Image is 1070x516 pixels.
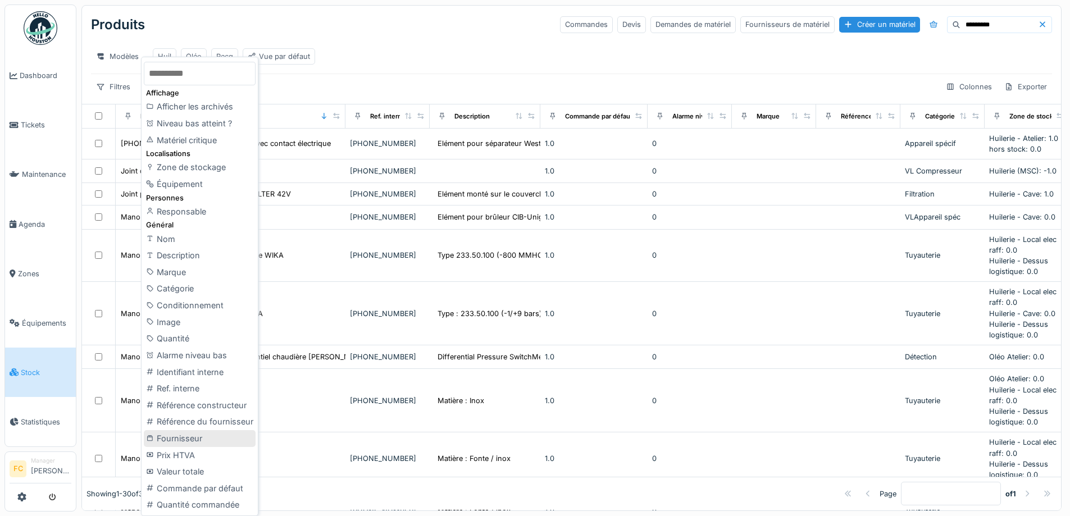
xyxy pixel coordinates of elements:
[941,79,997,95] div: Colonnes
[350,308,425,319] div: [PHONE_NUMBER]
[121,395,231,406] div: Manomètre à membrane DN 1/2'
[144,132,256,149] div: Matériel critique
[905,212,980,222] div: VLAppareil spéc
[438,212,612,222] div: Elément pour brûleur CIB-Unigas de la chaudière...
[144,330,256,347] div: Quantité
[21,120,71,130] span: Tickets
[24,11,57,45] img: Badge_color-CXgf-gQk.svg
[454,112,490,121] div: Description
[545,212,643,222] div: 1.0
[144,413,256,430] div: Référence du fournisseur
[989,320,1048,339] span: Huilerie - Dessus logistique: 0.0
[144,280,256,297] div: Catégorie
[350,395,425,406] div: [PHONE_NUMBER]
[905,138,980,149] div: Appareil spécif
[617,16,646,33] div: Devis
[144,297,256,314] div: Conditionnement
[121,351,401,362] div: Manomètre à contact à pression différentiel chaudière [PERSON_NAME] TCP1000
[22,169,71,180] span: Maintenance
[438,189,604,199] div: Elément monté sur le couvercle de filtre Niagar...
[545,189,643,199] div: 1.0
[652,138,727,149] div: 0
[144,397,256,414] div: Référence constructeur
[652,166,727,176] div: 0
[158,51,171,62] div: Huil
[652,250,727,261] div: 0
[545,166,643,176] div: 1.0
[438,453,511,464] div: Matière : Fonte / inox
[144,463,256,480] div: Valeur totale
[248,51,310,62] div: Vue par défaut
[144,115,256,132] div: Niveau bas atteint ?
[438,308,564,319] div: Type : 233.50.100 (-1/+9 bars) G1/2B
[989,257,1048,276] span: Huilerie - Dessus logistique: 0.0
[18,268,71,279] span: Zones
[989,287,1057,307] span: Huilerie - Local elec raff: 0.0
[144,480,256,497] div: Commande par défaut
[370,112,406,121] div: Ref. interne
[989,438,1057,457] span: Huilerie - Local elec raff: 0.0
[350,212,425,222] div: [PHONE_NUMBER]
[144,231,256,248] div: Nom
[350,166,425,176] div: [PHONE_NUMBER]
[144,447,256,464] div: Prix HTVA
[144,98,256,115] div: Afficher les archivés
[144,193,256,203] div: Personnes
[999,79,1052,95] div: Exporter
[186,51,202,62] div: Oléo
[652,189,727,199] div: 0
[545,351,643,362] div: 1.0
[841,112,914,121] div: Référence constructeur
[989,386,1057,405] span: Huilerie - Local elec raff: 0.0
[905,166,980,176] div: VL Compresseur
[21,367,71,378] span: Stock
[144,496,256,513] div: Quantité commandée
[22,318,71,328] span: Équipements
[672,112,728,121] div: Alarme niveau bas
[989,235,1057,254] span: Huilerie - Local elec raff: 0.0
[989,145,1041,153] span: hors stock: 0.0
[740,16,835,33] div: Fournisseurs de matériel
[652,453,727,464] div: 0
[905,308,980,319] div: Tuyauterie
[989,407,1048,426] span: Huilerie - Dessus logistique: 0.0
[144,203,256,220] div: Responsable
[216,51,233,62] div: Pecq
[989,309,1055,318] span: Huilerie - Cave: 0.0
[121,138,331,149] div: [PHONE_NUMBER]:Manomètre DN40 avec contact électrique
[989,167,1057,175] span: Huilerie (MSC): -1.0
[757,112,780,121] div: Marque
[905,351,980,362] div: Détection
[652,212,727,222] div: 0
[121,250,284,261] div: Manomètre ( 0 -800 mm HG ) de marque WIKA
[350,250,425,261] div: [PHONE_NUMBER]
[438,351,609,362] div: Differential Pressure SwitchMeasuring range 0 -...
[21,417,71,427] span: Statistiques
[989,190,1054,198] span: Huilerie - Cave: 1.0
[1005,488,1016,499] strong: of 1
[91,10,145,39] div: Produits
[652,351,727,362] div: 0
[350,189,425,199] div: [PHONE_NUMBER]
[545,453,643,464] div: 1.0
[905,453,980,464] div: Tuyauterie
[144,176,256,193] div: Équipement
[144,159,256,176] div: Zone de stockage
[86,488,148,499] div: Showing 1 - 30 of 30
[438,395,484,406] div: Matière : Inox
[545,395,643,406] div: 1.0
[650,16,736,33] div: Demandes de matériel
[989,134,1058,143] span: Huilerie - Atelier: 1.0
[545,138,643,149] div: 1.0
[144,364,256,381] div: Identifiant interne
[31,456,71,481] li: [PERSON_NAME]
[905,250,980,261] div: Tuyauterie
[905,189,980,199] div: Filtration
[121,166,256,176] div: Joint du manomètre pour filtre Compair
[91,79,135,95] div: Filtres
[31,456,71,465] div: Manager
[438,250,574,261] div: Type 233.50.100 (-800 MMHG) - G1/2B
[880,488,896,499] div: Page
[144,148,256,159] div: Localisations
[1009,112,1064,121] div: Zone de stockage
